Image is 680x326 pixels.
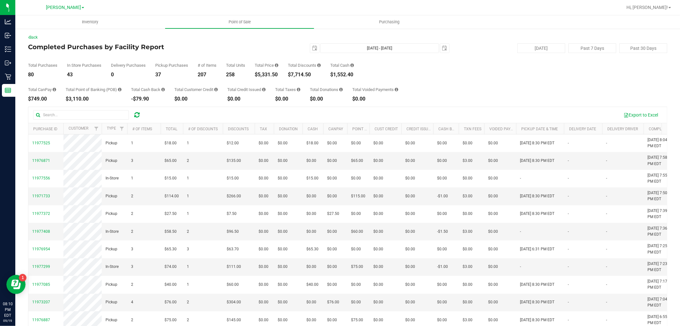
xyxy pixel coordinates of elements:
span: Pickup [106,282,117,288]
span: - [606,282,607,288]
span: $0.00 [259,211,268,217]
span: $65.00 [351,158,363,164]
button: Past 30 Days [619,43,667,53]
span: $18.00 [165,140,177,146]
span: - [606,175,607,181]
span: $0.00 [488,175,498,181]
a: Pickup Date & Time [521,127,558,131]
div: Total Donations [310,87,343,92]
span: 1 [3,1,5,7]
div: In Store Purchases [67,63,101,67]
span: $0.00 [327,264,337,270]
div: $3,110.00 [66,96,121,102]
span: [DATE] 7:39 PM EDT [647,208,672,220]
span: $0.00 [405,211,415,217]
i: Sum of the total prices of all purchases in the date range. [275,63,278,67]
span: $0.00 [306,158,316,164]
span: $0.00 [259,158,268,164]
p: 08:10 PM EDT [3,301,12,318]
span: $0.00 [488,299,498,305]
span: 2 [131,282,133,288]
a: Cust Credit [375,127,398,131]
span: $0.00 [278,264,288,270]
span: [DATE] 8:30 PM EDT [520,140,554,146]
span: $0.00 [259,246,268,252]
span: $12.00 [227,140,239,146]
div: $1,552.40 [330,72,354,77]
span: Pickup [106,140,117,146]
span: 11976954 [32,247,50,251]
div: $749.00 [28,96,56,102]
span: $0.00 [327,193,337,199]
span: $0.00 [278,211,288,217]
div: 43 [67,72,101,77]
span: $75.00 [351,264,363,270]
a: Total [166,127,177,131]
div: Total Discounts [288,63,321,67]
span: $40.00 [165,282,177,288]
span: $0.00 [327,246,337,252]
a: Filter [117,123,127,134]
inline-svg: Inventory [5,46,11,52]
span: $0.00 [351,282,361,288]
span: $0.00 [373,211,383,217]
div: 0 [111,72,146,77]
span: $27.50 [165,211,177,217]
i: Sum of all voided payment transaction amounts, excluding tips and transaction fees, for all purch... [395,87,398,92]
span: $96.50 [227,229,239,235]
div: 258 [226,72,245,77]
span: 2 [187,299,189,305]
inline-svg: Inbound [5,32,11,39]
span: Pickup [106,211,117,217]
a: Txn Fees [464,127,481,131]
span: $0.00 [306,299,316,305]
span: Point of Sale [220,19,260,25]
span: [DATE] 7:17 PM EDT [647,278,672,291]
span: $0.00 [405,175,415,181]
span: - [606,140,607,146]
a: Purchase ID [33,127,57,131]
a: Inventory [15,15,165,29]
span: $0.00 [405,264,415,270]
span: $3.00 [463,158,472,164]
span: $0.00 [437,299,447,305]
i: Sum of the successful, non-voided CanPay payment transactions for all purchases in the date range. [53,87,56,92]
span: - [568,246,569,252]
span: $0.00 [405,229,415,235]
span: $0.00 [373,158,383,164]
span: $115.00 [351,193,365,199]
span: - [568,175,569,181]
a: # of Discounts [188,127,218,131]
div: $0.00 [275,96,300,102]
span: $0.00 [437,158,447,164]
span: $0.00 [373,193,383,199]
span: 1 [187,211,189,217]
div: $5,331.50 [255,72,278,77]
span: $0.00 [437,211,447,217]
span: [DATE] 7:36 PM EDT [647,225,672,238]
span: $0.00 [259,229,268,235]
span: $0.00 [327,175,337,181]
span: $0.00 [259,264,268,270]
span: [DATE] 7:25 PM EDT [647,243,672,255]
i: Sum of all round-up-to-next-dollar total price adjustments for all purchases in the date range. [339,87,343,92]
span: - [606,158,607,164]
span: $18.00 [306,140,318,146]
span: $0.00 [463,140,472,146]
span: $65.00 [165,158,177,164]
span: 11976871 [32,158,50,163]
span: $0.00 [373,282,383,288]
span: $0.00 [259,299,268,305]
span: 2 [187,158,189,164]
span: -$1.50 [437,229,448,235]
span: $65.30 [306,246,318,252]
span: 2 [131,317,133,323]
span: $114.00 [165,193,179,199]
span: Purchasing [370,19,408,25]
span: 11977085 [32,282,50,287]
span: $0.00 [405,299,415,305]
span: 2 [131,211,133,217]
a: Customer [69,126,88,131]
span: $76.00 [165,299,177,305]
span: $7.50 [227,211,237,217]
